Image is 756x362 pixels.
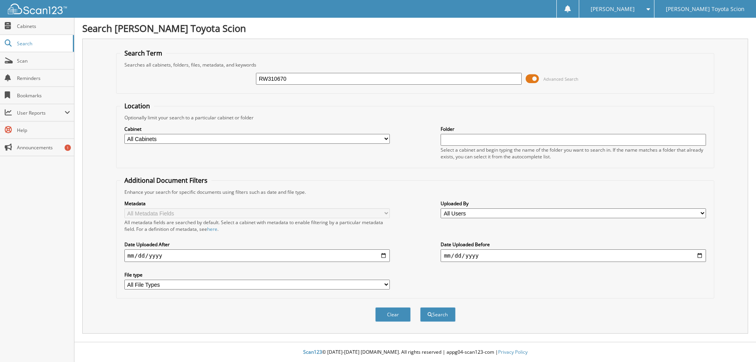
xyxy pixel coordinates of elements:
span: Scan [17,58,70,64]
label: Uploaded By [441,200,706,207]
button: Search [420,307,456,322]
div: All metadata fields are searched by default. Select a cabinet with metadata to enable filtering b... [124,219,390,232]
label: Folder [441,126,706,132]
legend: Additional Document Filters [120,176,211,185]
legend: Search Term [120,49,166,58]
span: Cabinets [17,23,70,30]
span: Advanced Search [543,76,578,82]
button: Clear [375,307,411,322]
input: end [441,249,706,262]
label: Date Uploaded After [124,241,390,248]
label: Cabinet [124,126,390,132]
div: Optionally limit your search to a particular cabinet or folder [120,114,710,121]
label: Metadata [124,200,390,207]
span: Scan123 [303,349,322,355]
h1: Search [PERSON_NAME] Toyota Scion [82,22,748,35]
iframe: Chat Widget [717,324,756,362]
span: [PERSON_NAME] [591,7,635,11]
span: Announcements [17,144,70,151]
input: start [124,249,390,262]
div: Enhance your search for specific documents using filters such as date and file type. [120,189,710,195]
span: Search [17,40,69,47]
label: File type [124,271,390,278]
div: 1 [65,145,71,151]
a: Privacy Policy [498,349,528,355]
div: Select a cabinet and begin typing the name of the folder you want to search in. If the name match... [441,147,706,160]
legend: Location [120,102,154,110]
div: © [DATE]-[DATE] [DOMAIN_NAME]. All rights reserved | appg04-scan123-com | [74,343,756,362]
span: Bookmarks [17,92,70,99]
a: here [207,226,217,232]
span: [PERSON_NAME] Toyota Scion [666,7,745,11]
label: Date Uploaded Before [441,241,706,248]
span: Reminders [17,75,70,82]
span: Help [17,127,70,134]
img: scan123-logo-white.svg [8,4,67,14]
div: Searches all cabinets, folders, files, metadata, and keywords [120,61,710,68]
span: User Reports [17,110,65,116]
